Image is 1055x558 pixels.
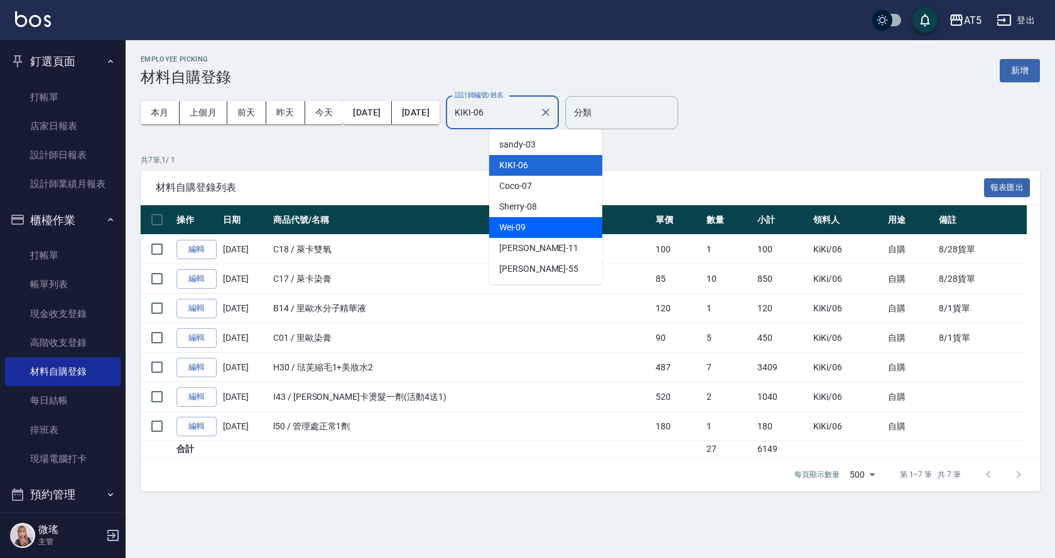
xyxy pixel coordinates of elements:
td: C17 / 萊卡染膏 [270,264,652,294]
th: 領料人 [810,205,885,235]
td: 8/28貨單 [936,264,1027,294]
th: 小計 [754,205,810,235]
a: 編輯 [176,387,217,407]
a: 設計師日報表 [5,141,121,169]
a: 高階收支登錄 [5,328,121,357]
img: Logo [15,11,51,27]
button: 新增 [1000,59,1040,82]
td: B14 / 里歐水分子精華液 [270,294,652,323]
span: Coco -07 [499,180,532,193]
td: [DATE] [220,382,270,412]
p: 每頁顯示數量 [794,469,840,480]
label: 設計師編號/姓名 [455,90,504,100]
td: 5 [703,323,754,353]
button: 今天 [305,101,344,124]
span: Sherry -08 [499,200,537,213]
td: 180 [652,412,703,441]
a: 設計師業績月報表 [5,169,121,198]
td: I43 / [PERSON_NAME]卡燙髮一劑(活動4送1) [270,382,652,412]
td: KiKi /06 [810,353,885,382]
td: 1 [703,412,754,441]
td: KiKi /06 [810,235,885,264]
td: KiKi /06 [810,382,885,412]
td: 90 [652,323,703,353]
button: 昨天 [266,101,305,124]
span: [PERSON_NAME] -55 [499,262,578,276]
span: KIKI -06 [499,159,528,172]
a: 編輯 [176,240,217,259]
span: sandy -03 [499,138,536,151]
a: 編輯 [176,269,217,289]
h3: 材料自購登錄 [141,68,231,86]
a: 打帳單 [5,83,121,112]
td: [DATE] [220,412,270,441]
td: 180 [754,412,810,441]
button: 報表及分析 [5,511,121,544]
a: 帳單列表 [5,270,121,299]
button: 釘選頁面 [5,45,121,78]
p: 共 7 筆, 1 / 1 [141,154,1040,166]
button: 上個月 [180,101,227,124]
button: 報表匯出 [984,178,1031,198]
td: 120 [754,294,810,323]
td: KiKi /06 [810,294,885,323]
td: [DATE] [220,235,270,264]
td: 100 [652,235,703,264]
span: 材料自購登錄列表 [156,181,984,194]
a: 現金收支登錄 [5,299,121,328]
td: 自購 [885,412,936,441]
p: 第 1–7 筆 共 7 筆 [900,469,961,480]
button: 本月 [141,101,180,124]
td: 自購 [885,323,936,353]
a: 店家日報表 [5,112,121,141]
td: 120 [652,294,703,323]
a: 排班表 [5,416,121,444]
a: 打帳單 [5,241,121,270]
button: AT5 [944,8,987,33]
td: 自購 [885,382,936,412]
h5: 微瑤 [38,523,102,536]
td: 850 [754,264,810,294]
td: [DATE] [220,264,270,294]
td: 1 [703,294,754,323]
div: AT5 [964,13,982,28]
td: 85 [652,264,703,294]
td: H30 / 琺芙縮毛1+美妝水2 [270,353,652,382]
th: 用途 [885,205,936,235]
td: 1 [703,235,754,264]
a: 編輯 [176,299,217,318]
a: 編輯 [176,358,217,377]
td: 10 [703,264,754,294]
td: 6149 [754,441,810,458]
td: KiKi /06 [810,264,885,294]
div: 500 [845,458,880,491]
button: Clear [537,104,555,121]
th: 日期 [220,205,270,235]
th: 數量 [703,205,754,235]
td: 自購 [885,264,936,294]
td: 8/1貨單 [936,323,1027,353]
button: save [912,8,938,33]
td: 8/28貨單 [936,235,1027,264]
td: l50 / 管理處正常1劑 [270,412,652,441]
th: 單價 [652,205,703,235]
button: [DATE] [392,101,440,124]
button: [DATE] [343,101,391,124]
th: 備註 [936,205,1027,235]
td: KiKi /06 [810,323,885,353]
td: [DATE] [220,353,270,382]
h2: Employee Picking [141,55,231,63]
td: [DATE] [220,323,270,353]
a: 編輯 [176,417,217,436]
th: 操作 [173,205,220,235]
button: 前天 [227,101,266,124]
span: Wei -09 [499,221,526,234]
td: 合計 [173,441,220,458]
button: 櫃檯作業 [5,204,121,237]
p: 主管 [38,536,102,547]
td: 3409 [754,353,810,382]
a: 每日結帳 [5,386,121,415]
td: 487 [652,353,703,382]
td: 27 [703,441,754,458]
td: 自購 [885,235,936,264]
